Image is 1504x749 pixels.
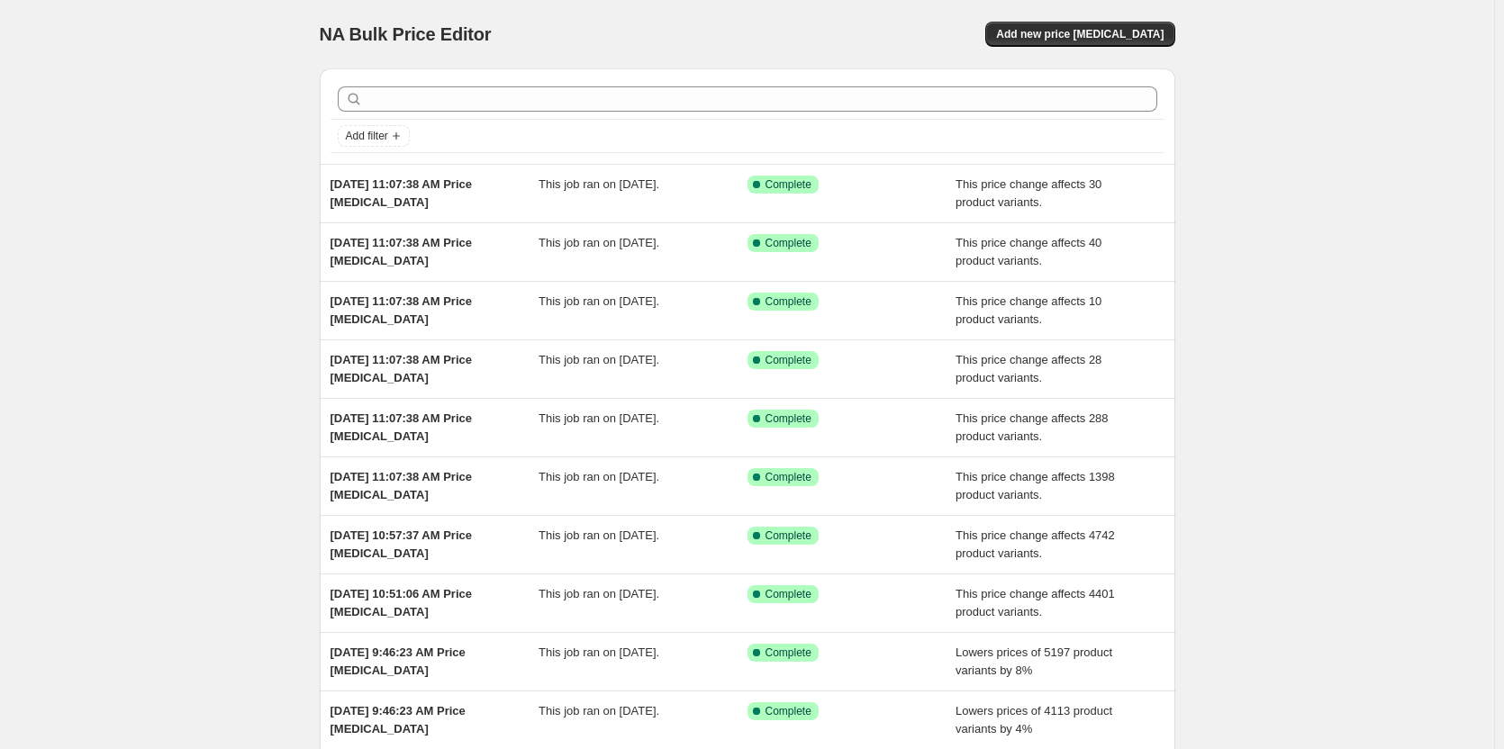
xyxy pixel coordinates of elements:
[331,353,473,384] span: [DATE] 11:07:38 AM Price [MEDICAL_DATA]
[539,470,659,483] span: This job ran on [DATE].
[539,411,659,425] span: This job ran on [DATE].
[331,177,473,209] span: [DATE] 11:07:38 AM Price [MEDICAL_DATA]
[331,411,473,443] span: [DATE] 11:07:38 AM Price [MEDICAL_DATA]
[346,129,388,143] span: Add filter
[539,704,659,717] span: This job ran on [DATE].
[331,704,466,735] span: [DATE] 9:46:23 AM Price [MEDICAL_DATA]
[331,470,473,501] span: [DATE] 11:07:38 AM Price [MEDICAL_DATA]
[766,587,811,601] span: Complete
[539,587,659,600] span: This job ran on [DATE].
[539,645,659,659] span: This job ran on [DATE].
[766,177,811,192] span: Complete
[956,411,1109,443] span: This price change affects 288 product variants.
[331,528,473,560] span: [DATE] 10:57:37 AM Price [MEDICAL_DATA]
[766,353,811,367] span: Complete
[338,125,410,147] button: Add filter
[331,645,466,677] span: [DATE] 9:46:23 AM Price [MEDICAL_DATA]
[956,645,1112,677] span: Lowers prices of 5197 product variants by 8%
[320,24,492,44] span: NA Bulk Price Editor
[539,528,659,542] span: This job ran on [DATE].
[331,294,473,326] span: [DATE] 11:07:38 AM Price [MEDICAL_DATA]
[956,587,1115,618] span: This price change affects 4401 product variants.
[539,294,659,308] span: This job ran on [DATE].
[539,177,659,191] span: This job ran on [DATE].
[956,704,1112,735] span: Lowers prices of 4113 product variants by 4%
[956,177,1101,209] span: This price change affects 30 product variants.
[956,528,1115,560] span: This price change affects 4742 product variants.
[766,704,811,718] span: Complete
[956,294,1101,326] span: This price change affects 10 product variants.
[766,470,811,484] span: Complete
[956,353,1101,384] span: This price change affects 28 product variants.
[766,645,811,660] span: Complete
[956,470,1115,501] span: This price change affects 1398 product variants.
[766,236,811,250] span: Complete
[331,236,473,267] span: [DATE] 11:07:38 AM Price [MEDICAL_DATA]
[996,27,1164,41] span: Add new price [MEDICAL_DATA]
[766,294,811,309] span: Complete
[766,411,811,426] span: Complete
[331,587,473,618] span: [DATE] 10:51:06 AM Price [MEDICAL_DATA]
[539,236,659,249] span: This job ran on [DATE].
[539,353,659,366] span: This job ran on [DATE].
[956,236,1101,267] span: This price change affects 40 product variants.
[985,22,1174,47] button: Add new price [MEDICAL_DATA]
[766,528,811,543] span: Complete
